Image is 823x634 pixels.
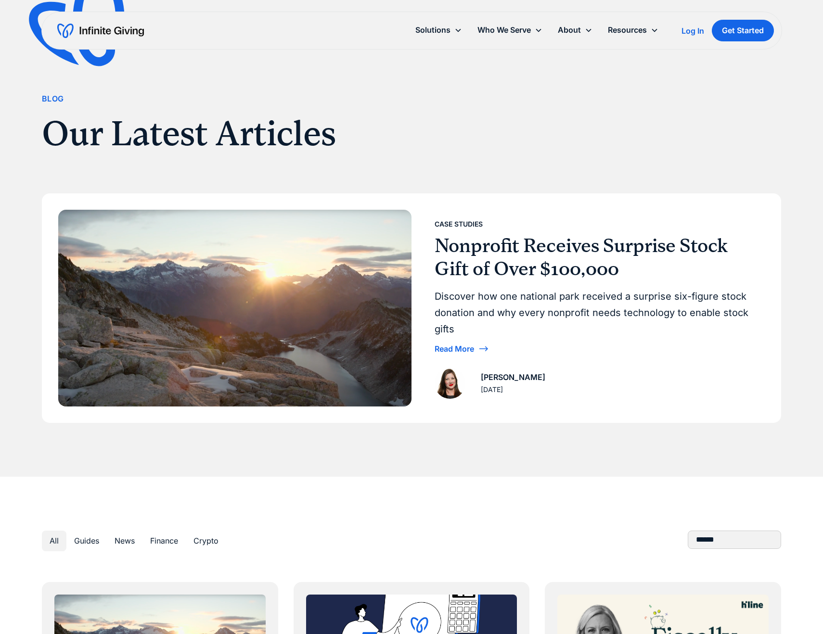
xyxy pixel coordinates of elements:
div: Read More [435,345,474,353]
div: About [550,20,600,40]
div: [DATE] [481,384,503,395]
div: Who We Serve [477,24,531,37]
div: Solutions [408,20,470,40]
div: Resources [608,24,647,37]
div: Case Studies [435,218,483,230]
h1: Our Latest Articles [42,113,535,154]
div: Who We Serve [470,20,550,40]
a: Case StudiesNonprofit Receives Surprise Stock Gift of Over $100,000Discover how one national park... [43,194,780,422]
div: Resources [600,20,666,40]
div: News [115,534,135,547]
div: About [558,24,581,37]
a: Log In [682,25,704,37]
div: Blog [42,92,64,105]
div: All [50,534,59,547]
a: Get Started [712,20,774,41]
div: Guides [74,534,99,547]
h3: Nonprofit Receives Surprise Stock Gift of Over $100,000 [435,234,757,280]
div: Discover how one national park received a surprise six-figure stock donation and why every nonpro... [435,288,757,337]
a: home [57,23,144,38]
div: [PERSON_NAME] [481,371,545,384]
form: Blog Search [688,531,781,549]
div: Solutions [415,24,450,37]
div: Log In [682,27,704,35]
div: Crypto [193,534,219,547]
div: Finance [150,534,178,547]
